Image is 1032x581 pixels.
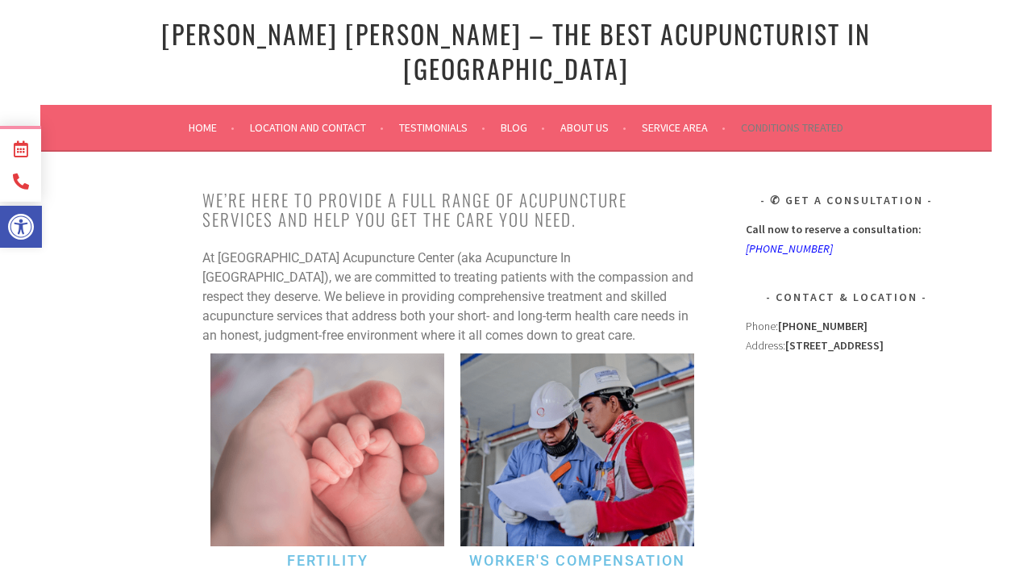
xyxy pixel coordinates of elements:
h3: ✆ Get A Consultation [746,190,947,210]
a: Blog [501,118,545,137]
a: Testimonials [399,118,485,137]
strong: [PHONE_NUMBER] [778,319,868,333]
a: Service Area [642,118,726,137]
h2: We’re here to provide a full range of acupuncture services and help you get the care you need. [202,190,702,229]
strong: [STREET_ADDRESS] [785,338,884,353]
div: Phone: [746,316,947,336]
a: About Us [560,118,626,137]
div: Address: [746,316,947,557]
a: [PHONE_NUMBER] [746,241,833,256]
strong: Call now to reserve a consultation: [746,222,922,236]
a: [PERSON_NAME] [PERSON_NAME] – The Best Acupuncturist In [GEOGRAPHIC_DATA] [161,15,871,87]
h3: Contact & Location [746,287,947,307]
img: Irvine Acupuncture for Fertility and infertility [210,353,444,545]
a: Home [189,118,235,137]
a: Conditions Treated [741,118,843,137]
a: Worker's Compensation [469,552,685,569]
a: Location and Contact [250,118,384,137]
img: irvine acupuncture for workers compensation [460,353,694,545]
p: At [GEOGRAPHIC_DATA] Acupuncture Center (aka Acupuncture In [GEOGRAPHIC_DATA]), we are committed ... [202,249,702,345]
a: Fertility [287,552,368,569]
